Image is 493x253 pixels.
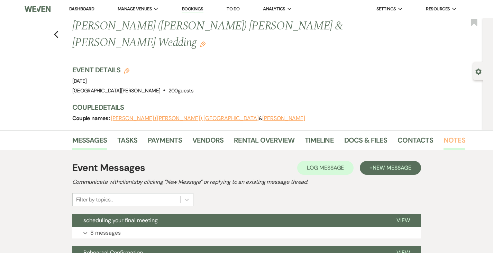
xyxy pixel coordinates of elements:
[373,164,411,171] span: New Message
[262,116,305,121] button: [PERSON_NAME]
[72,135,107,150] a: Messages
[117,135,137,150] a: Tasks
[200,41,206,47] button: Edit
[118,6,152,12] span: Manage Venues
[90,228,121,237] p: 8 messages
[305,135,334,150] a: Timeline
[475,68,482,74] button: Open lead details
[72,161,145,175] h1: Event Messages
[25,2,51,16] img: Weven Logo
[182,6,203,12] a: Bookings
[76,196,113,204] div: Filter by topics...
[360,161,421,175] button: +New Message
[72,115,111,122] span: Couple names:
[398,135,433,150] a: Contacts
[426,6,450,12] span: Resources
[263,6,285,12] span: Analytics
[111,116,259,121] button: [PERSON_NAME] ([PERSON_NAME]) [GEOGRAPHIC_DATA]
[83,217,158,224] span: scheduling your final meeting
[72,102,460,112] h3: Couple Details
[72,214,385,227] button: scheduling your final meeting
[307,164,344,171] span: Log Message
[385,214,421,227] button: View
[192,135,223,150] a: Vendors
[72,227,421,239] button: 8 messages
[234,135,294,150] a: Rental Overview
[168,87,193,94] span: 200 guests
[444,135,465,150] a: Notes
[72,18,382,51] h1: [PERSON_NAME] ([PERSON_NAME]) [PERSON_NAME] & [PERSON_NAME] Wedding
[69,6,94,12] a: Dashboard
[72,178,421,186] h2: Communicate with clients by clicking "New Message" or replying to an existing message thread.
[148,135,182,150] a: Payments
[376,6,396,12] span: Settings
[111,115,305,122] span: &
[72,87,161,94] span: [GEOGRAPHIC_DATA][PERSON_NAME]
[396,217,410,224] span: View
[72,65,193,75] h3: Event Details
[227,6,239,12] a: To Do
[344,135,387,150] a: Docs & Files
[297,161,354,175] button: Log Message
[72,78,87,84] span: [DATE]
